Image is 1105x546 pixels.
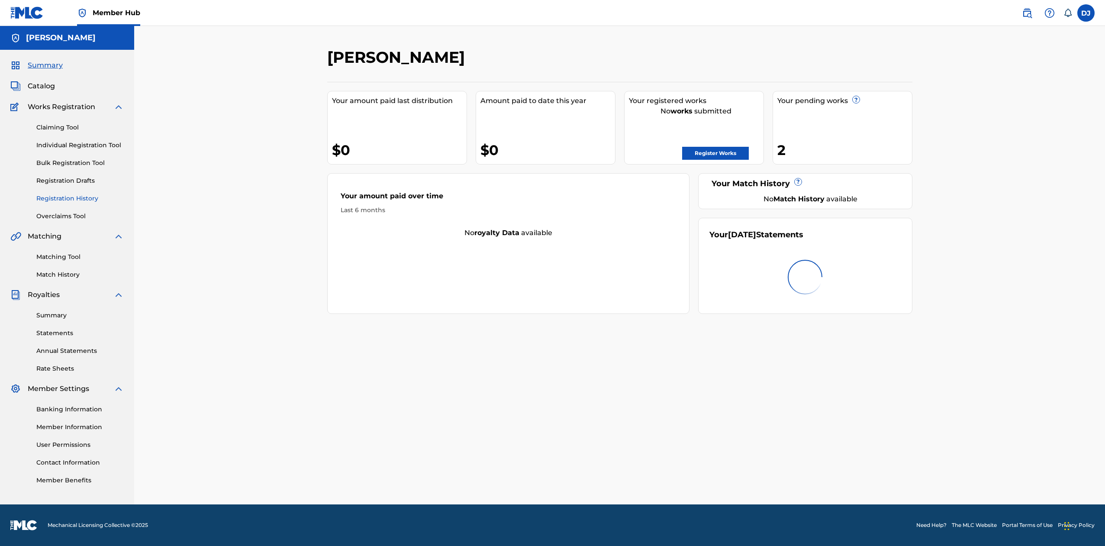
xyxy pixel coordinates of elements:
a: CatalogCatalog [10,81,55,91]
div: 2 [777,140,912,160]
img: expand [113,231,124,242]
img: Royalties [10,290,21,300]
a: Claiming Tool [36,123,124,132]
div: Help [1041,4,1058,22]
img: Summary [10,60,21,71]
h2: [PERSON_NAME] [327,48,469,67]
a: Match History [36,270,124,279]
span: Catalog [28,81,55,91]
a: Annual Statements [36,346,124,355]
strong: royalty data [474,229,519,237]
div: Your pending works [777,96,912,106]
img: Top Rightsholder [77,8,87,18]
a: Matching Tool [36,252,124,262]
span: Royalties [28,290,60,300]
strong: works [670,107,693,115]
div: User Menu [1077,4,1095,22]
a: The MLC Website [952,521,997,529]
div: Your amount paid over time [341,191,677,206]
span: Summary [28,60,63,71]
div: Last 6 months [341,206,677,215]
a: Registration History [36,194,124,203]
a: Register Works [682,147,749,160]
div: Drag [1064,513,1070,539]
div: Your Statements [709,229,803,241]
img: help [1044,8,1055,18]
span: Mechanical Licensing Collective © 2025 [48,521,148,529]
a: Public Search [1018,4,1036,22]
a: Need Help? [916,521,947,529]
img: preloader [783,255,827,299]
img: expand [113,384,124,394]
img: Catalog [10,81,21,91]
span: Member Settings [28,384,89,394]
span: ? [853,96,860,103]
span: Works Registration [28,102,95,112]
a: Member Information [36,423,124,432]
img: MLC Logo [10,6,44,19]
a: Registration Drafts [36,176,124,185]
img: logo [10,520,37,530]
strong: Match History [773,195,825,203]
a: User Permissions [36,440,124,449]
div: $0 [332,140,467,160]
div: Your registered works [629,96,764,106]
div: No available [328,228,689,238]
span: ? [795,178,802,185]
div: $0 [480,140,615,160]
a: Portal Terms of Use [1002,521,1053,529]
a: Overclaims Tool [36,212,124,221]
a: Statements [36,329,124,338]
span: [DATE] [728,230,756,239]
a: Rate Sheets [36,364,124,373]
div: Notifications [1063,9,1072,17]
div: No submitted [629,106,764,116]
img: expand [113,290,124,300]
span: Member Hub [93,8,140,18]
a: Individual Registration Tool [36,141,124,150]
div: No available [720,194,901,204]
iframe: Chat Widget [1062,504,1105,546]
div: Amount paid to date this year [480,96,615,106]
img: search [1022,8,1032,18]
a: Privacy Policy [1058,521,1095,529]
h5: Derrick James [26,33,96,43]
a: Banking Information [36,405,124,414]
div: Your amount paid last distribution [332,96,467,106]
a: Contact Information [36,458,124,467]
img: Accounts [10,33,21,43]
a: Member Benefits [36,476,124,485]
a: Summary [36,311,124,320]
div: Your Match History [709,178,901,190]
img: Works Registration [10,102,22,112]
a: SummarySummary [10,60,63,71]
span: Matching [28,231,61,242]
img: Member Settings [10,384,21,394]
img: Matching [10,231,21,242]
img: expand [113,102,124,112]
a: Bulk Registration Tool [36,158,124,168]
